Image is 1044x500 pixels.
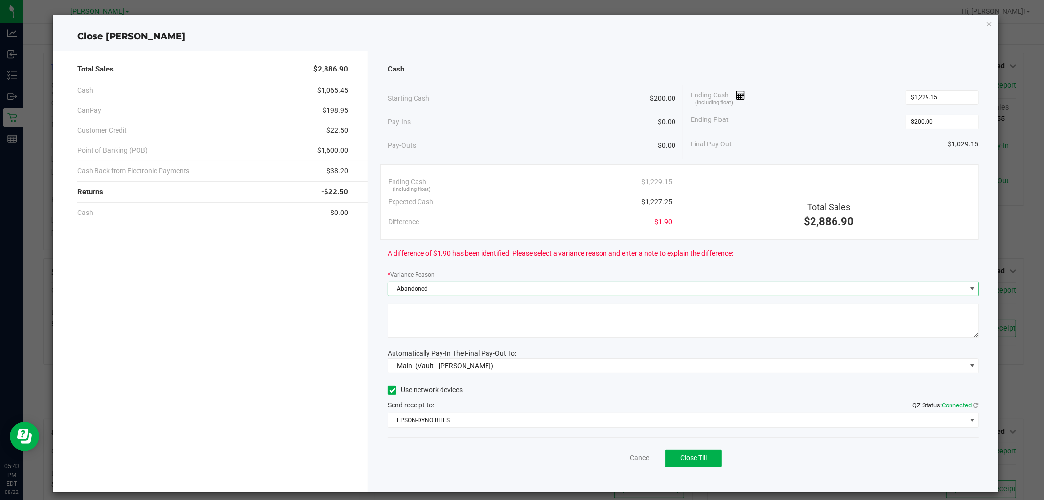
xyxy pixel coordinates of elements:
span: $1.90 [654,217,672,227]
div: Returns [77,182,348,203]
span: Automatically Pay-In The Final Pay-Out To: [388,349,516,357]
iframe: Resource center [10,422,39,451]
span: Connected [942,402,972,409]
span: Send receipt to: [388,401,434,409]
span: Ending Cash [388,177,426,187]
span: (Vault - [PERSON_NAME]) [415,362,493,370]
span: $1,229.15 [641,177,672,187]
span: (including float) [393,186,431,194]
span: Abandoned [388,282,966,296]
span: $22.50 [326,125,348,136]
span: -$38.20 [325,166,348,176]
span: Cash [77,208,93,218]
span: Cash Back from Electronic Payments [77,166,189,176]
span: Ending Float [691,115,729,129]
button: Close Till [665,450,722,467]
label: Variance Reason [388,270,435,279]
span: Pay-Outs [388,141,416,151]
span: Starting Cash [388,94,429,104]
span: $1,227.25 [641,197,672,207]
span: Cash [388,64,404,75]
span: (including float) [695,99,733,107]
span: Total Sales [807,202,850,212]
a: Cancel [630,453,650,463]
div: Close [PERSON_NAME] [53,30,998,43]
span: $2,886.90 [313,64,348,75]
span: A difference of $1.90 has been identified. Please select a variance reason and enter a note to ex... [388,248,733,259]
span: Ending Cash [691,90,745,105]
span: -$22.50 [321,187,348,198]
span: $1,600.00 [317,145,348,156]
label: Use network devices [388,385,463,395]
span: EPSON-DYNO BITES [388,413,966,427]
span: $198.95 [323,105,348,116]
span: $1,065.45 [317,85,348,95]
span: Close Till [680,454,707,462]
span: Total Sales [77,64,114,75]
span: Point of Banking (POB) [77,145,148,156]
span: $2,886.90 [804,215,854,228]
span: Difference [388,217,419,227]
span: CanPay [77,105,101,116]
span: $0.00 [330,208,348,218]
span: $200.00 [650,94,675,104]
span: Customer Credit [77,125,127,136]
span: Pay-Ins [388,117,411,127]
span: Cash [77,85,93,95]
span: $0.00 [658,141,675,151]
span: $1,029.15 [948,139,979,149]
span: Expected Cash [388,197,433,207]
span: Main [397,362,412,370]
span: $0.00 [658,117,675,127]
span: Final Pay-Out [691,139,732,149]
span: QZ Status: [913,402,979,409]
